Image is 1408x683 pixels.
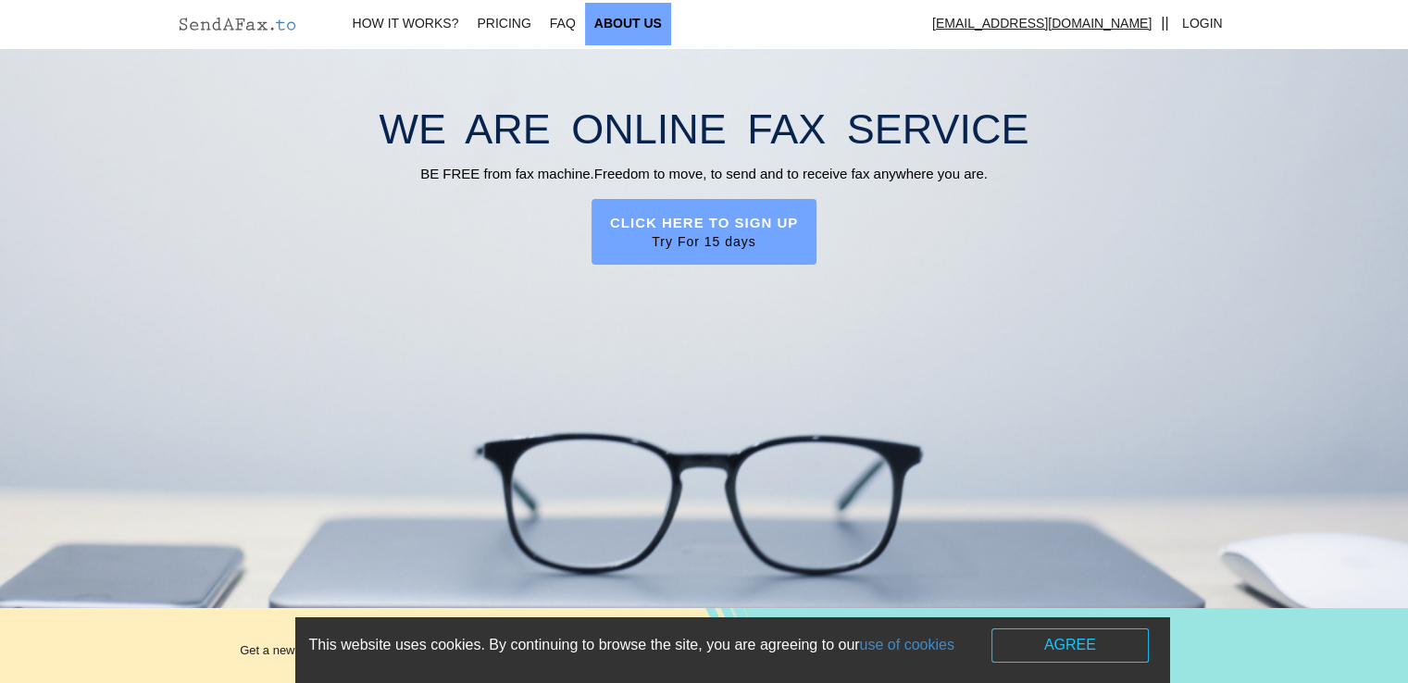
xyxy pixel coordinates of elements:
[1173,3,1232,45] a: Login
[594,166,988,181] span: Freedom to move, to send and to receive fax anywhere you are.
[541,3,585,45] a: FAQ
[309,628,1155,663] div: This website uses cookies. By continuing to browse the site, you are agreeing to our
[704,608,761,683] img: tnw
[860,637,954,652] a: use of cookies
[610,232,798,251] span: Try For 15 days
[991,628,1149,663] button: AGREE
[592,199,816,265] a: CLICK HERE TO SIGN UPTry For 15 days
[343,3,468,45] a: How It works?
[467,3,540,45] a: Pricing
[420,166,594,181] span: BE FREE from fax machine.
[923,3,1161,45] a: [EMAIL_ADDRESS][DOMAIN_NAME]
[932,16,1152,31] u: [EMAIL_ADDRESS][DOMAIN_NAME]
[610,213,798,232] label: CLICK HERE TO SIGN UP
[177,106,1232,153] h2: WE ARE ONLINE FAX SERVICE
[585,3,671,45] a: About Us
